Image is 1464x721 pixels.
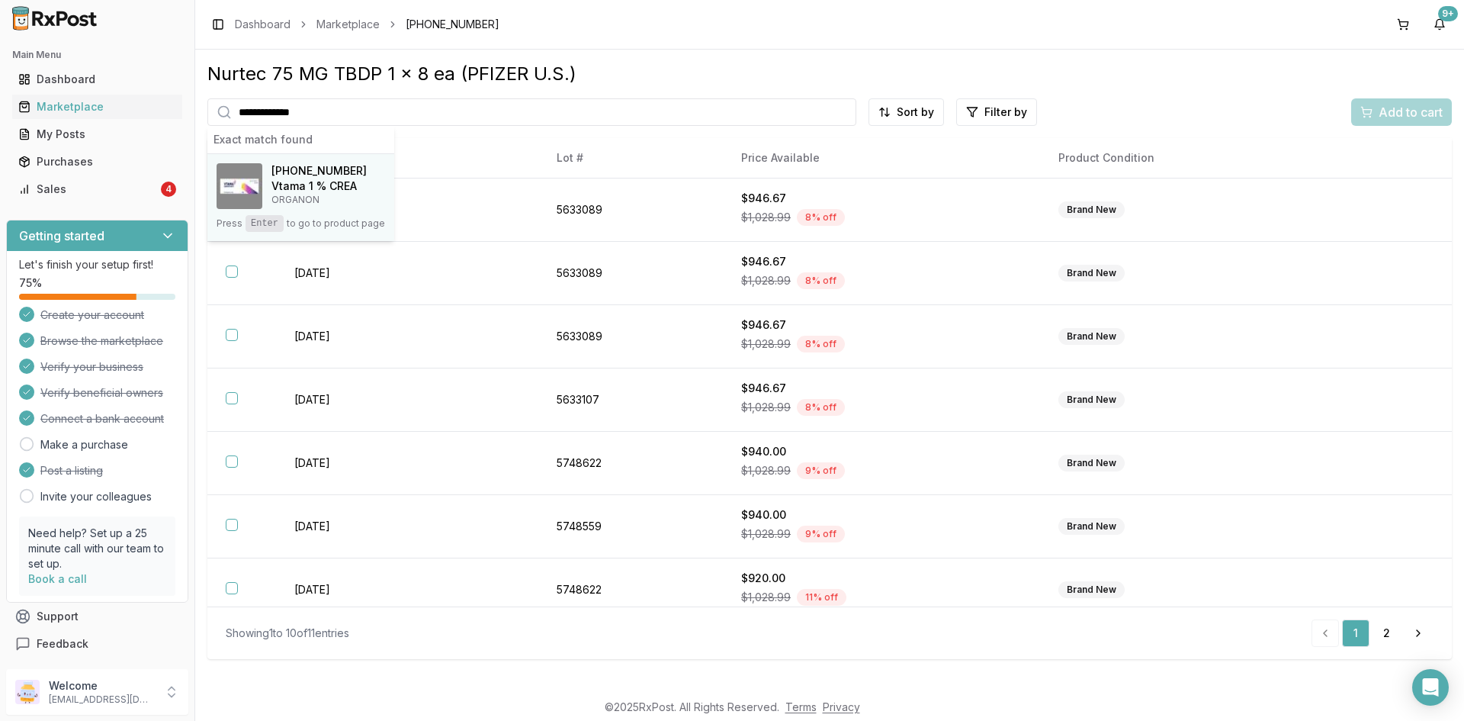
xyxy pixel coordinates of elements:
[40,437,128,452] a: Make a purchase
[868,98,944,126] button: Sort by
[226,626,349,641] div: Showing 1 to 10 of 11 entries
[15,680,40,704] img: User avatar
[161,182,176,197] div: 4
[18,99,176,114] div: Marketplace
[538,305,723,369] td: 5633089
[741,590,791,605] span: $1,028.99
[797,462,845,479] div: 9 % off
[797,589,846,606] div: 11 % off
[538,369,723,432] td: 5633107
[207,154,394,241] button: Vtama 1 % CREA[PHONE_NUMBER]Vtama 1 % CREAORGANONPressEnterto go to product page
[723,138,1040,179] th: Price Available
[406,17,499,32] span: [PHONE_NUMBER]
[49,678,155,694] p: Welcome
[1403,620,1433,647] a: Go to next page
[235,17,499,32] nav: breadcrumb
[19,227,104,245] h3: Getting started
[276,179,539,242] td: [DATE]
[956,98,1037,126] button: Filter by
[235,17,291,32] a: Dashboard
[785,700,817,713] a: Terms
[207,126,394,154] div: Exact match found
[37,636,88,652] span: Feedback
[6,122,188,146] button: My Posts
[287,217,385,230] span: to go to product page
[538,432,723,495] td: 5748622
[276,242,539,305] td: [DATE]
[741,210,791,225] span: $1,028.99
[6,630,188,658] button: Feedback
[18,127,176,142] div: My Posts
[40,385,163,401] span: Verify beneficial owners
[276,305,539,369] td: [DATE]
[1040,138,1337,179] th: Product Condition
[12,148,182,175] a: Purchases
[276,138,539,179] th: Expiration Date
[741,317,1022,333] div: $946.67
[18,154,176,169] div: Purchases
[12,121,182,148] a: My Posts
[1438,6,1458,21] div: 9+
[797,272,845,289] div: 8 % off
[741,381,1022,396] div: $946.67
[741,463,791,478] span: $1,028.99
[823,700,860,713] a: Privacy
[271,179,367,194] h4: Vtama 1 % CREA
[1342,620,1369,647] a: 1
[12,175,182,203] a: Sales4
[1311,620,1433,647] nav: pagination
[741,571,1022,586] div: $920.00
[897,105,934,120] span: Sort by
[40,359,143,375] span: Verify your business
[6,150,188,174] button: Purchases
[40,411,164,426] span: Connect a bank account
[797,526,845,542] div: 9 % off
[538,242,723,305] td: 5633089
[217,163,262,209] img: Vtama 1 % CREA
[741,507,1022,523] div: $940.00
[28,572,87,585] a: Book a call
[18,72,176,87] div: Dashboard
[1058,201,1125,218] div: Brand New
[741,444,1022,459] div: $940.00
[984,105,1027,120] span: Filter by
[538,138,723,179] th: Lot #
[12,93,182,121] a: Marketplace
[271,163,367,179] span: [PHONE_NUMBER]
[741,526,791,542] span: $1,028.99
[246,215,284,232] kbd: Enter
[797,336,845,352] div: 8 % off
[538,179,723,242] td: 5633089
[276,495,539,558] td: [DATE]
[12,49,182,61] h2: Main Menu
[1427,12,1452,37] button: 9+
[538,558,723,622] td: 5748622
[207,62,1452,86] div: Nurtec 75 MG TBDP 1 x 8 ea (PFIZER U.S.)
[40,333,163,349] span: Browse the marketplace
[6,6,104,31] img: RxPost Logo
[1058,518,1125,535] div: Brand New
[1058,455,1125,472] div: Brand New
[6,95,188,119] button: Marketplace
[741,254,1022,269] div: $946.67
[19,275,42,291] span: 75 %
[276,369,539,432] td: [DATE]
[40,463,103,478] span: Post a listing
[1058,328,1125,345] div: Brand New
[741,400,791,415] span: $1,028.99
[1058,265,1125,282] div: Brand New
[741,273,791,288] span: $1,028.99
[316,17,380,32] a: Marketplace
[12,66,182,93] a: Dashboard
[6,67,188,92] button: Dashboard
[1412,669,1449,706] div: Open Intercom Messenger
[28,526,166,571] p: Need help? Set up a 25 minute call with our team to set up.
[1058,391,1125,408] div: Brand New
[741,336,791,352] span: $1,028.99
[1372,620,1400,647] a: 2
[217,217,242,230] span: Press
[797,209,845,226] div: 8 % off
[6,603,188,630] button: Support
[741,191,1022,206] div: $946.67
[6,177,188,201] button: Sales4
